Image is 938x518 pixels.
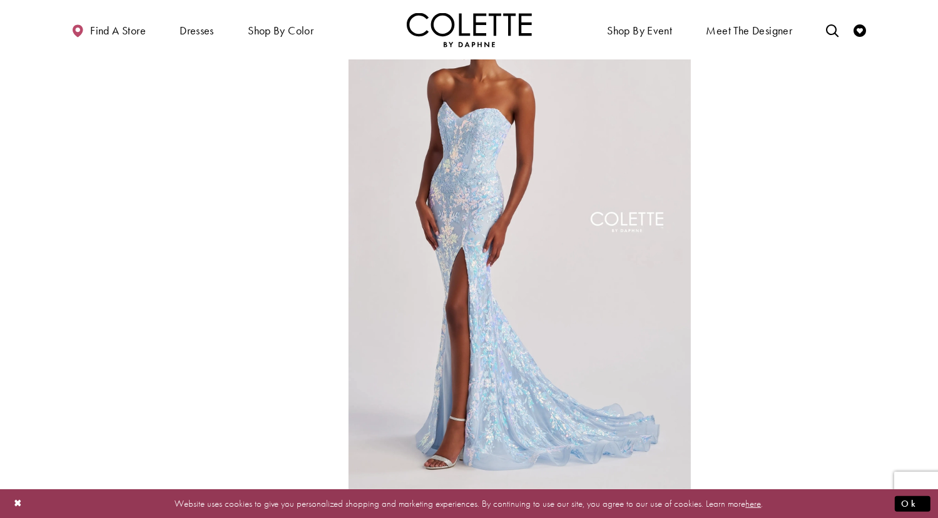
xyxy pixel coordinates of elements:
[895,495,930,511] button: Submit Dialog
[8,492,29,514] button: Close Dialog
[823,13,842,47] a: Toggle search
[607,24,672,37] span: Shop By Event
[706,24,793,37] span: Meet the designer
[245,13,317,47] span: Shop by color
[407,13,532,47] a: Visit Home Page
[90,24,146,37] span: Find a store
[746,497,762,509] a: here
[407,13,532,47] img: Colette by Daphne
[248,24,314,37] span: Shop by color
[850,13,869,47] a: Check Wishlist
[176,13,217,47] span: Dresses
[69,13,149,47] a: Find a store
[604,13,675,47] span: Shop By Event
[90,495,848,512] p: Website uses cookies to give you personalized shopping and marketing experiences. By continuing t...
[703,13,796,47] a: Meet the designer
[180,24,214,37] span: Dresses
